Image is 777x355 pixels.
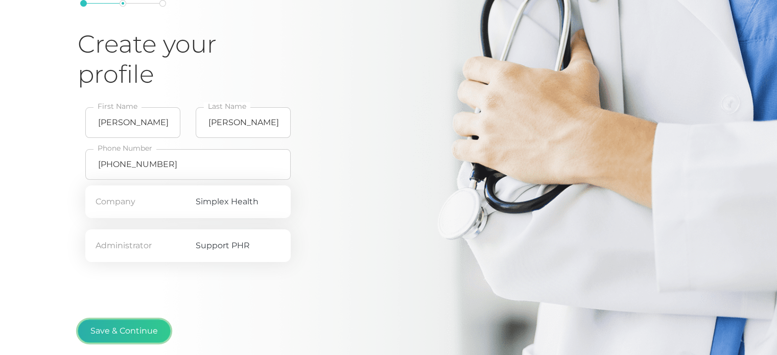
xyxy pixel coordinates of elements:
[78,319,171,343] button: Save & Continue
[85,107,180,138] input: First Name
[78,29,298,89] h1: Create your profile
[188,240,288,252] div: Support PHR
[88,196,188,208] div: Company
[196,107,291,138] input: Last Name
[85,149,291,180] input: Phone Number
[188,196,288,208] div: Simplex Health
[88,240,188,252] div: Administrator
